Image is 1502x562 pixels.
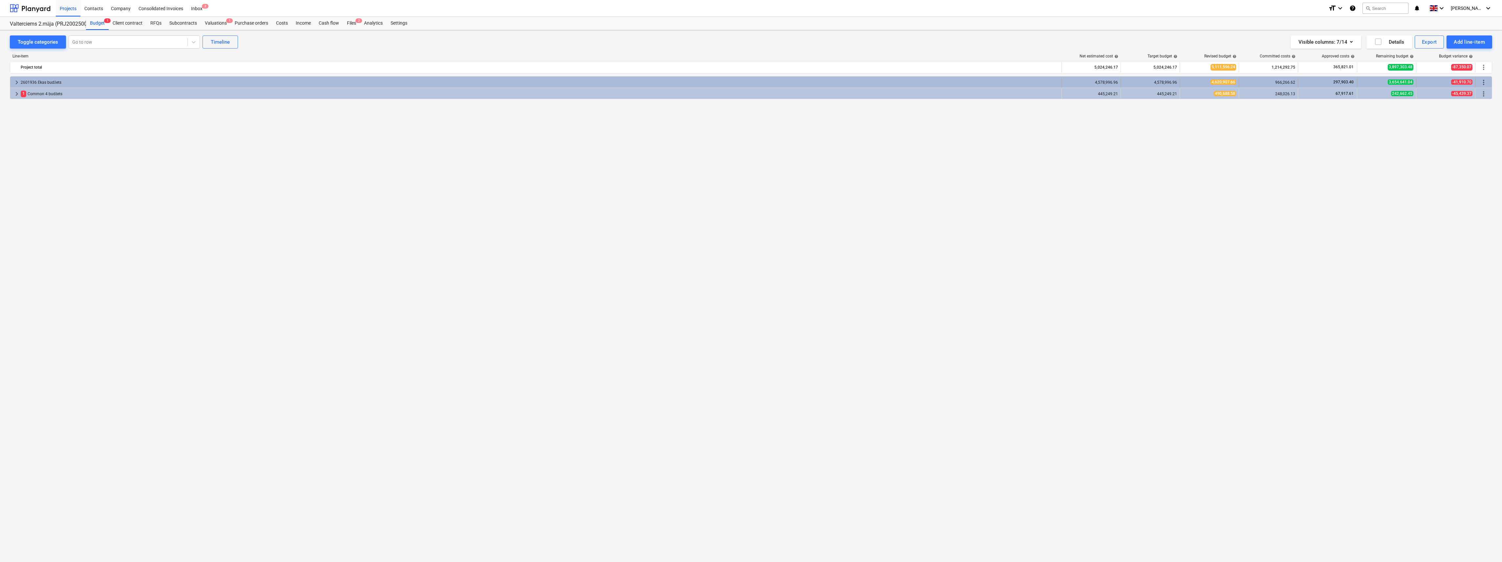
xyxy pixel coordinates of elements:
span: 4,620,907.66 [1211,79,1236,85]
span: help [1408,54,1414,58]
span: [PERSON_NAME][GEOGRAPHIC_DATA] [1451,6,1484,11]
span: 2 [355,18,362,23]
span: help [1468,54,1473,58]
span: help [1172,54,1177,58]
a: Settings [387,17,411,30]
a: Budget1 [86,17,109,30]
div: 248,026.13 [1242,92,1295,96]
div: Target budget [1148,54,1177,58]
span: -41,910.70 [1451,79,1472,85]
span: 5,111,596.24 [1211,64,1236,70]
div: Valuations [201,17,231,30]
span: keyboard_arrow_right [13,90,21,98]
i: notifications [1414,4,1420,12]
i: keyboard_arrow_down [1484,4,1492,12]
a: RFQs [146,17,165,30]
div: 2601936 Ēkas budžets [21,77,1059,88]
div: Line-item [10,54,1062,58]
a: Costs [272,17,292,30]
div: Net estimated cost [1080,54,1118,58]
a: Income [292,17,315,30]
span: 1 [104,18,111,23]
div: 445,249.21 [1124,92,1177,96]
i: format_size [1328,4,1336,12]
button: Toggle categories [10,35,66,49]
iframe: Chat Widget [1469,530,1502,562]
div: Files [343,17,360,30]
span: -87,350.07 [1451,64,1472,70]
div: Revised budget [1204,54,1236,58]
div: 5,024,246.17 [1064,62,1118,73]
span: 67,917.61 [1335,91,1354,96]
div: Budget variance [1439,54,1473,58]
div: Add line-item [1454,38,1485,46]
button: Details [1366,35,1412,49]
div: Approved costs [1322,54,1355,58]
div: 4,578,996.96 [1064,80,1118,85]
div: Common 4 budžets [21,89,1059,99]
span: 365,821.01 [1333,64,1354,70]
span: More actions [1480,63,1488,71]
i: keyboard_arrow_down [1438,4,1446,12]
div: 5,024,246.17 [1124,62,1177,73]
button: Visible columns:7/14 [1291,35,1361,49]
i: Knowledge base [1349,4,1356,12]
div: Budget [86,17,109,30]
div: Toggle categories [18,38,58,46]
div: Valterciems 2.māja (PRJ2002500) - 2601936 [10,21,78,28]
button: Add line-item [1447,35,1492,49]
span: More actions [1480,78,1488,86]
span: 297,903.40 [1333,80,1354,84]
div: 966,266.62 [1242,80,1295,85]
span: search [1365,6,1371,11]
a: Subcontracts [165,17,201,30]
span: 1 [226,18,233,23]
span: help [1231,54,1236,58]
button: Export [1415,35,1444,49]
a: Files2 [343,17,360,30]
div: Timeline [211,38,230,46]
div: Committed costs [1260,54,1296,58]
div: 4,578,996.96 [1124,80,1177,85]
a: Client contract [109,17,146,30]
span: -45,439.37 [1451,91,1472,96]
span: 1 [21,91,26,97]
span: 490,688.58 [1214,91,1236,96]
span: 242,662.45 [1391,91,1413,96]
span: More actions [1480,90,1488,98]
button: Search [1363,3,1408,14]
i: keyboard_arrow_down [1336,4,1344,12]
span: help [1113,54,1118,58]
button: Timeline [203,35,238,49]
a: Cash flow [315,17,343,30]
span: 3,897,303.48 [1388,64,1413,70]
div: Remaining budget [1376,54,1414,58]
span: 3,654,641.04 [1388,79,1413,85]
span: help [1349,54,1355,58]
span: 2 [202,4,208,9]
div: Project total [21,62,1059,73]
div: Export [1422,38,1437,46]
div: 445,249.21 [1064,92,1118,96]
div: Details [1374,38,1404,46]
div: Visible columns : 7/14 [1298,38,1353,46]
a: Purchase orders [231,17,272,30]
a: Analytics [360,17,387,30]
span: help [1290,54,1296,58]
div: 1,214,292.75 [1242,62,1295,73]
span: keyboard_arrow_right [13,78,21,86]
a: Valuations1 [201,17,231,30]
